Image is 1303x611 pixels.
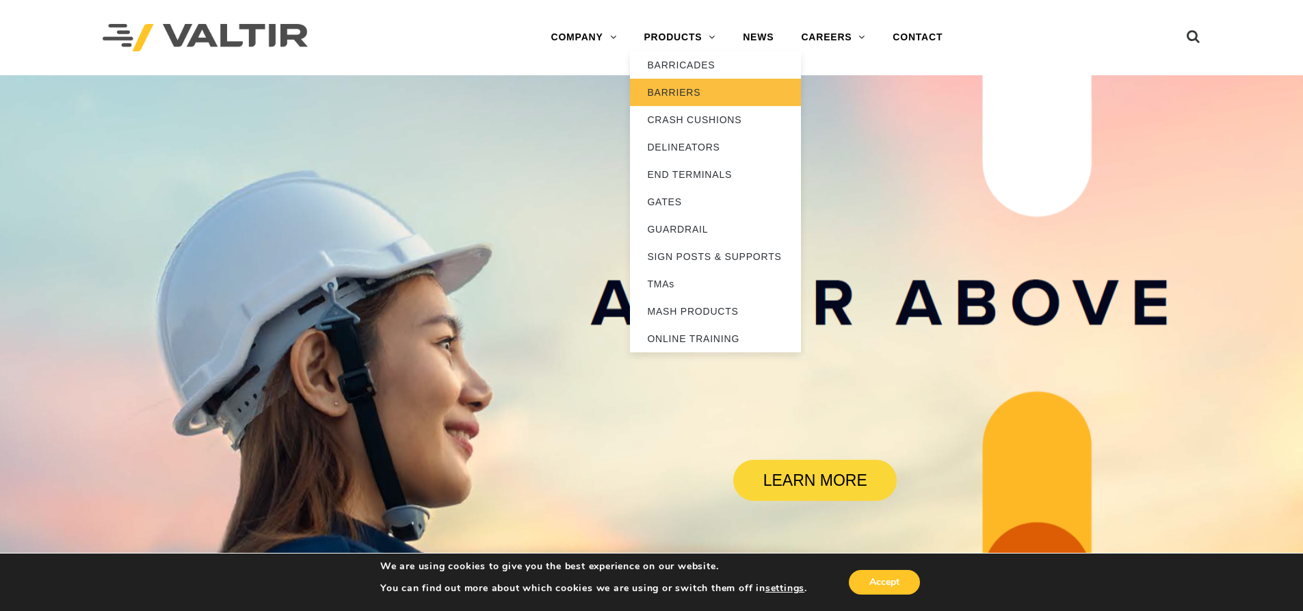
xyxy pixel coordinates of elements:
[630,79,801,106] a: BARRIERS
[630,243,801,270] a: SIGN POSTS & SUPPORTS
[380,582,807,595] p: You can find out more about which cookies we are using or switch them off in .
[630,270,801,298] a: TMAs
[630,161,801,188] a: END TERMINALS
[630,24,729,51] a: PRODUCTS
[630,298,801,325] a: MASH PRODUCTS
[733,460,897,501] a: LEARN MORE
[630,216,801,243] a: GUARDRAIL
[849,570,920,595] button: Accept
[630,51,801,79] a: BARRICADES
[630,188,801,216] a: GATES
[630,133,801,161] a: DELINEATORS
[630,106,801,133] a: CRASH CUSHIONS
[729,24,787,51] a: NEWS
[787,24,879,51] a: CAREERS
[879,24,956,51] a: CONTACT
[765,582,804,595] button: settings
[630,325,801,352] a: ONLINE TRAINING
[537,24,630,51] a: COMPANY
[103,24,308,52] img: Valtir
[380,560,807,573] p: We are using cookies to give you the best experience on our website.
